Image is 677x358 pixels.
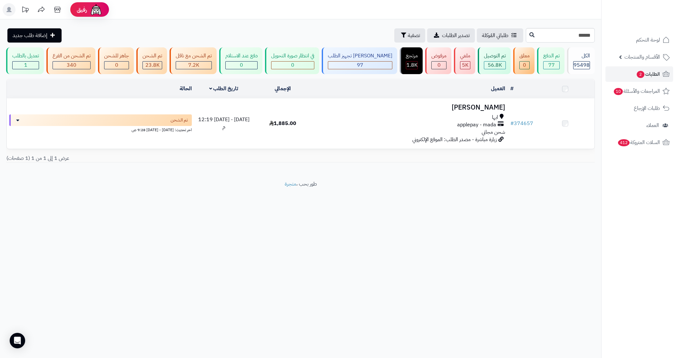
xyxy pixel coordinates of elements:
[225,52,258,60] div: دفع عند الاستلام
[491,85,505,92] a: العميل
[636,70,660,79] span: الطلبات
[398,47,424,74] a: مرتجع 1.8K
[566,47,596,74] a: الكل95498
[97,47,135,74] a: جاهز للشحن 0
[180,85,192,92] a: الحالة
[523,61,526,69] span: 0
[605,101,673,116] a: طلبات الإرجاع
[457,121,496,129] span: applepay - mada
[328,52,392,60] div: [PERSON_NAME] تجهيز الطلب
[460,62,470,69] div: 4985
[618,139,630,146] span: 412
[510,120,533,127] a: #374657
[271,52,314,60] div: في انتظار صورة التحويل
[407,61,417,69] span: 1.8K
[357,61,363,69] span: 97
[510,120,514,127] span: #
[135,47,168,74] a: تم الشحن 23.8K
[636,35,660,44] span: لوحة التحكم
[412,136,497,143] span: زيارة مباشرة - مصدر الطلب: الموقع الإلكتروني
[624,53,660,62] span: الأقسام والمنتجات
[484,62,505,69] div: 56755
[275,85,291,92] a: الإجمالي
[482,32,508,39] span: طلباتي المُوكلة
[512,47,536,74] a: معلق 0
[544,62,559,69] div: 77
[617,138,660,147] span: السلات المتروكة
[574,61,590,69] span: 95498
[226,62,257,69] div: 0
[605,83,673,99] a: المراجعات والأسئلة10
[637,71,644,78] span: 2
[67,61,76,69] span: 340
[315,104,505,111] h3: [PERSON_NAME]
[543,52,560,60] div: تم الدفع
[240,61,243,69] span: 0
[520,62,529,69] div: 0
[492,114,498,121] span: ابها
[477,28,523,43] a: طلباتي المُوكلة
[77,6,87,14] span: رفيق
[548,61,555,69] span: 77
[10,333,25,348] div: Open Intercom Messenger
[176,62,211,69] div: 7223
[90,3,103,16] img: ai-face.png
[460,52,470,60] div: ملغي
[488,61,502,69] span: 56.8K
[7,28,62,43] a: إضافة طلب جديد
[115,61,118,69] span: 0
[285,180,296,188] a: متجرة
[427,28,475,43] a: تصدير الطلبات
[264,47,320,74] a: في انتظار صورة التحويل 0
[2,155,301,162] div: عرض 1 إلى 1 من 1 (1 صفحات)
[24,61,27,69] span: 1
[476,47,512,74] a: تم التوصيل 56.8K
[605,32,673,48] a: لوحة التحكم
[431,52,446,60] div: مرفوض
[424,47,453,74] a: مرفوض 0
[218,47,264,74] a: دفع عند الاستلام 0
[198,116,250,131] span: [DATE] - [DATE] 12:19 م
[510,85,514,92] a: #
[13,32,47,39] span: إضافة طلب جديد
[176,52,212,60] div: تم الشحن مع ناقل
[291,61,294,69] span: 0
[634,104,660,113] span: طلبات الإرجاع
[605,66,673,82] a: الطلبات2
[104,52,129,60] div: جاهز للشحن
[536,47,566,74] a: تم الدفع 77
[605,135,673,150] a: السلات المتروكة412
[142,52,162,60] div: تم الشحن
[188,61,199,69] span: 7.2K
[5,47,45,74] a: تعديل بالطلب 1
[53,62,90,69] div: 340
[453,47,476,74] a: ملغي 5K
[143,62,162,69] div: 23797
[605,118,673,133] a: العملاء
[406,52,418,60] div: مرتجع
[168,47,218,74] a: تم الشحن مع ناقل 7.2K
[614,88,623,95] span: 10
[145,61,160,69] span: 23.8K
[646,121,659,130] span: العملاء
[442,32,470,39] span: تصدير الطلبات
[573,52,590,60] div: الكل
[408,32,420,39] span: تصفية
[45,47,97,74] a: تم الشحن من الفرع 340
[12,52,39,60] div: تعديل بالطلب
[432,62,446,69] div: 0
[519,52,530,60] div: معلق
[53,52,91,60] div: تم الشحن من الفرع
[484,52,506,60] div: تم التوصيل
[9,126,192,133] div: اخر تحديث: [DATE] - [DATE] 9:28 ص
[320,47,398,74] a: [PERSON_NAME] تجهيز الطلب 97
[462,61,468,69] span: 5K
[394,28,425,43] button: تصفية
[613,87,660,96] span: المراجعات والأسئلة
[17,3,33,18] a: تحديثات المنصة
[271,62,314,69] div: 0
[269,120,296,127] span: 1,885.00
[13,62,39,69] div: 1
[104,62,129,69] div: 0
[171,117,188,123] span: تم الشحن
